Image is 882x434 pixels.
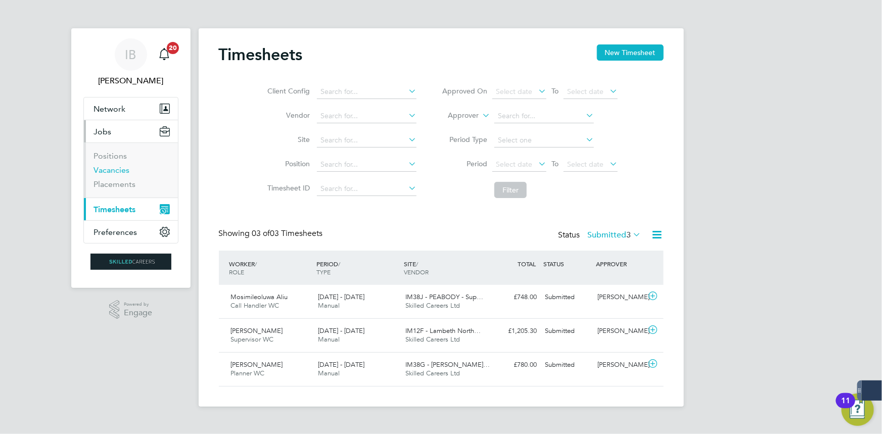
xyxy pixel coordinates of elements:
div: STATUS [541,255,594,273]
button: Filter [494,182,527,198]
a: Vacancies [94,165,130,175]
span: Isabelle Blackhall [83,75,178,87]
span: Supervisor WC [231,335,274,344]
span: Select date [567,160,604,169]
span: Mosimileoluwa Aliu [231,293,288,301]
div: SITE [401,255,489,281]
a: Go to home page [83,254,178,270]
label: Period [442,159,487,168]
label: Timesheet ID [264,183,310,192]
span: Skilled Careers Ltd [405,369,460,377]
div: Submitted [541,357,594,373]
span: / [338,260,340,268]
div: [PERSON_NAME] [593,323,646,340]
button: Preferences [84,221,178,243]
span: TOTAL [518,260,536,268]
span: Select date [496,160,532,169]
div: PERIOD [314,255,401,281]
span: IM38J - PEABODY - Sup… [405,293,483,301]
input: Search for... [494,109,594,123]
span: Manual [318,369,340,377]
span: Engage [124,309,152,317]
span: / [255,260,257,268]
span: Timesheets [94,205,136,214]
span: 03 Timesheets [252,228,323,238]
span: Planner WC [231,369,265,377]
button: New Timesheet [597,44,664,61]
div: Submitted [541,323,594,340]
span: IM12F - Lambeth North… [405,326,481,335]
span: Skilled Careers Ltd [405,301,460,310]
nav: Main navigation [71,28,191,288]
span: Select date [567,87,604,96]
span: To [548,157,562,170]
span: IM38G - [PERSON_NAME]… [405,360,490,369]
input: Select one [494,133,594,148]
h2: Timesheets [219,44,303,65]
label: Approver [433,111,479,121]
label: Vendor [264,111,310,120]
span: Powered by [124,300,152,309]
span: / [416,260,418,268]
span: 20 [167,42,179,54]
button: Timesheets [84,198,178,220]
span: ROLE [229,268,245,276]
a: 20 [154,38,174,71]
div: WORKER [227,255,314,281]
div: Showing [219,228,325,239]
span: Preferences [94,227,137,237]
span: To [548,84,562,98]
div: Jobs [84,142,178,198]
div: Status [559,228,643,243]
div: Submitted [541,289,594,306]
div: £780.00 [489,357,541,373]
span: 03 of [252,228,270,238]
a: Placements [94,179,136,189]
div: APPROVER [593,255,646,273]
input: Search for... [317,158,416,172]
span: Select date [496,87,532,96]
label: Position [264,159,310,168]
span: [PERSON_NAME] [231,360,283,369]
div: £748.00 [489,289,541,306]
span: [DATE] - [DATE] [318,326,364,335]
input: Search for... [317,109,416,123]
input: Search for... [317,133,416,148]
span: Manual [318,335,340,344]
span: TYPE [316,268,331,276]
label: Period Type [442,135,487,144]
span: Network [94,104,126,114]
label: Approved On [442,86,487,95]
a: Powered byEngage [109,300,152,319]
span: 3 [627,230,631,240]
span: VENDOR [404,268,429,276]
a: Positions [94,151,127,161]
span: Skilled Careers Ltd [405,335,460,344]
span: Manual [318,301,340,310]
span: Call Handler WC [231,301,280,310]
button: Open Resource Center, 11 new notifications [842,394,874,426]
div: 11 [841,401,850,414]
div: [PERSON_NAME] [593,289,646,306]
button: Jobs [84,120,178,142]
img: skilledcareers-logo-retina.png [90,254,171,270]
input: Search for... [317,85,416,99]
span: Jobs [94,127,112,136]
span: [PERSON_NAME] [231,326,283,335]
input: Search for... [317,182,416,196]
span: IB [125,48,136,61]
div: £1,205.30 [489,323,541,340]
label: Site [264,135,310,144]
span: [DATE] - [DATE] [318,360,364,369]
div: [PERSON_NAME] [593,357,646,373]
button: Network [84,98,178,120]
label: Client Config [264,86,310,95]
label: Submitted [588,230,641,240]
span: [DATE] - [DATE] [318,293,364,301]
a: IB[PERSON_NAME] [83,38,178,87]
